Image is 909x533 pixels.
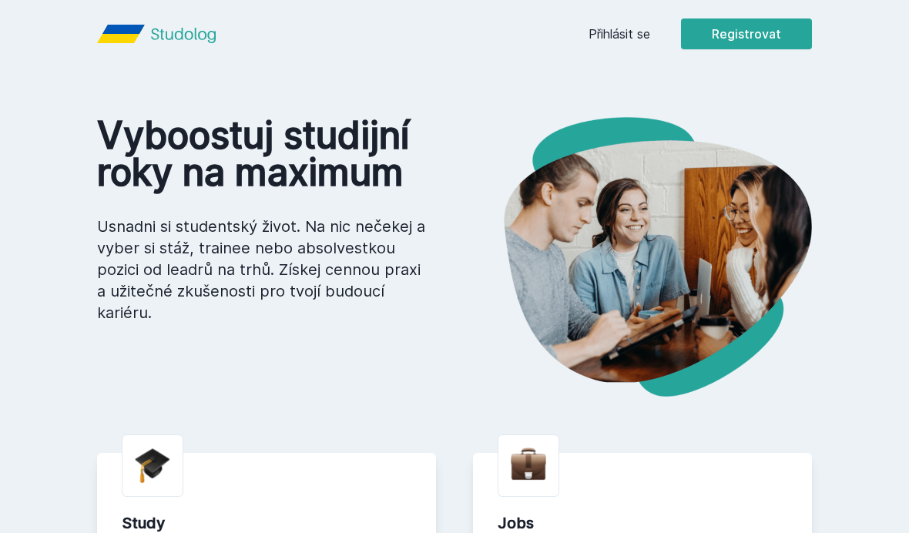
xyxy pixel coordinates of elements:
[454,117,812,397] img: hero.png
[589,25,650,43] a: Přihlásit se
[97,117,430,191] h1: Vyboostuj studijní roky na maximum
[97,216,430,323] p: Usnadni si studentský život. Na nic nečekej a vyber si stáž, trainee nebo absolvestkou pozici od ...
[135,448,170,484] img: graduation-cap.png
[511,444,546,484] img: briefcase.png
[681,18,812,49] button: Registrovat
